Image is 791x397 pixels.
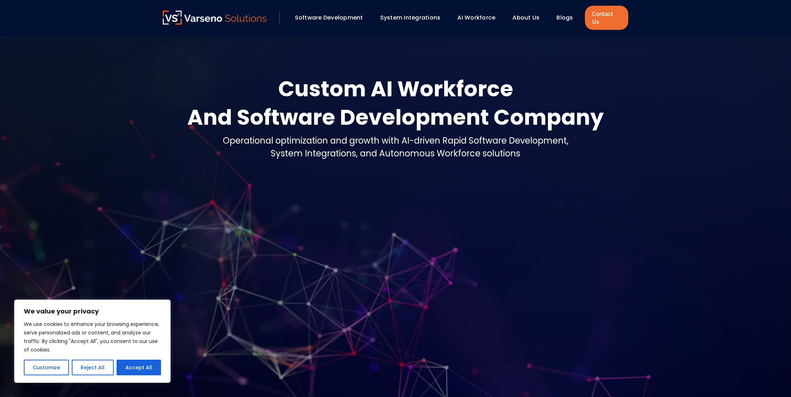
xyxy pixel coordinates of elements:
div: System Integrations [377,12,451,24]
div: About Us [509,12,549,24]
a: Contact Us [585,6,628,30]
div: AI Workforce [454,12,505,24]
a: Blogs [556,14,573,22]
div: Custom AI Workforce [187,75,604,103]
p: We use cookies to enhance your browsing experience, serve personalized ads or content, and analyz... [24,320,161,354]
a: AI Workforce [457,14,495,22]
div: Blogs [553,12,583,24]
a: Software Development [295,14,363,22]
p: We value your privacy [24,307,161,316]
a: About Us [512,14,539,22]
img: Varseno Solutions – Product Engineering & IT Services [163,11,267,25]
button: Reject All [72,360,113,375]
div: System Integrations, and Autonomous Workforce solutions [223,147,569,160]
div: Software Development [291,12,373,24]
button: Accept All [117,360,161,375]
a: System Integrations [380,14,441,22]
button: Customize [24,360,69,375]
div: And Software Development Company [187,103,604,132]
div: Operational optimization and growth with AI-driven Rapid Software Development, [223,134,569,147]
